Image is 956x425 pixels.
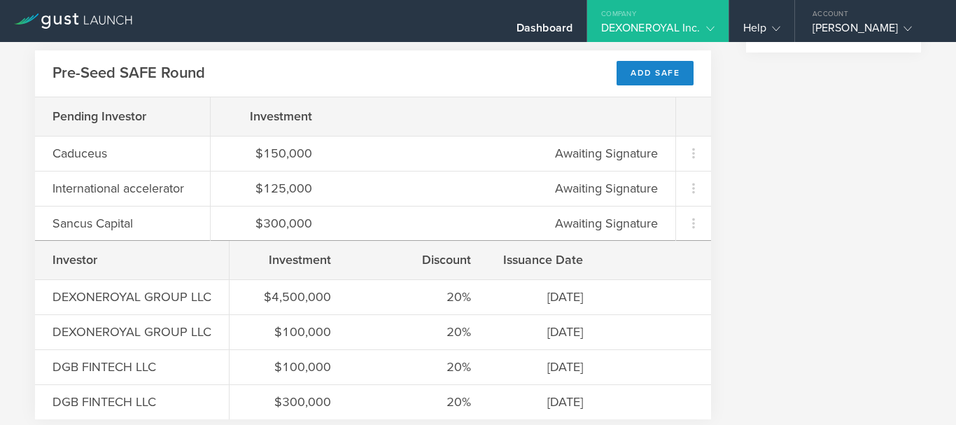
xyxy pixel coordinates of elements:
[228,107,312,125] div: Investment
[555,146,658,161] span: Awaiting Signature
[52,63,205,83] h2: Pre-Seed SAFE Round
[366,251,471,269] div: Discount
[52,107,192,125] div: Pending Investor
[52,179,192,197] div: International accelerator
[555,216,658,231] span: Awaiting Signature
[228,214,312,232] div: $300,000
[506,358,583,376] div: [DATE]
[366,358,471,376] div: 20%
[228,144,312,162] div: $150,000
[506,393,583,411] div: [DATE]
[52,358,192,376] div: DGB FINTECH LLC
[617,61,694,85] div: Add SAFE
[247,393,331,411] div: $300,000
[247,251,331,269] div: Investment
[52,214,192,232] div: Sancus Capital
[52,323,211,341] div: DEXONEROYAL GROUP LLC
[247,323,331,341] div: $100,000
[52,393,192,411] div: DGB FINTECH LLC
[743,21,780,42] div: Help
[601,21,715,42] div: DEXONEROYAL Inc.
[366,393,471,411] div: 20%
[247,358,331,376] div: $100,000
[506,323,583,341] div: [DATE]
[366,323,471,341] div: 20%
[52,251,192,269] div: Investor
[506,288,583,306] div: [DATE]
[52,144,192,162] div: Caduceus
[555,181,658,196] span: Awaiting Signature
[247,288,331,306] div: $4,500,000
[366,288,471,306] div: 20%
[506,251,583,269] div: Issuance Date
[516,21,572,42] div: Dashboard
[813,21,932,42] div: [PERSON_NAME]
[228,179,312,197] div: $125,000
[52,288,211,306] div: DEXONEROYAL GROUP LLC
